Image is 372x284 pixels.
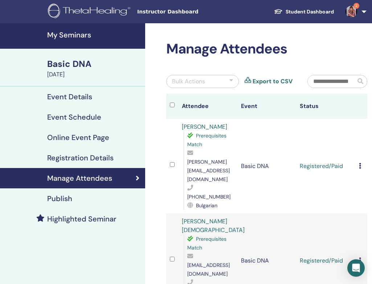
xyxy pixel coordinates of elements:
th: Event [237,94,297,119]
a: [PERSON_NAME] [182,123,227,131]
h4: Highlighted Seminar [47,215,116,223]
h4: Manage Attendees [47,174,112,183]
h4: Event Details [47,92,92,101]
span: Prerequisites Match [187,236,226,251]
h4: Publish [47,194,72,203]
div: Basic DNA [47,58,141,70]
span: 2 [353,3,359,9]
h4: Event Schedule [47,113,101,121]
span: Instructor Dashboard [137,8,246,16]
div: Open Intercom Messenger [347,259,365,277]
h4: My Seminars [47,31,141,39]
span: Prerequisites Match [187,132,226,148]
img: logo.png [48,4,133,20]
h4: Registration Details [47,153,114,162]
th: Status [296,94,355,119]
h4: Online Event Page [47,133,109,142]
th: Attendee [178,94,237,119]
div: [DATE] [47,70,141,79]
a: Export to CSV [253,77,293,86]
a: Basic DNA[DATE] [43,58,145,79]
div: Bulk Actions [172,77,205,86]
img: default.jpg [346,6,357,17]
img: graduation-cap-white.svg [274,8,283,15]
a: [PERSON_NAME][DEMOGRAPHIC_DATA] [182,217,245,234]
span: [EMAIL_ADDRESS][DOMAIN_NAME] [187,262,230,277]
span: [PERSON_NAME][EMAIL_ADDRESS][DOMAIN_NAME] [187,159,230,183]
h2: Manage Attendees [166,41,367,57]
td: Basic DNA [237,119,297,213]
span: Bulgarian [196,202,217,209]
a: Student Dashboard [268,5,340,19]
span: [PHONE_NUMBER] [187,193,230,200]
